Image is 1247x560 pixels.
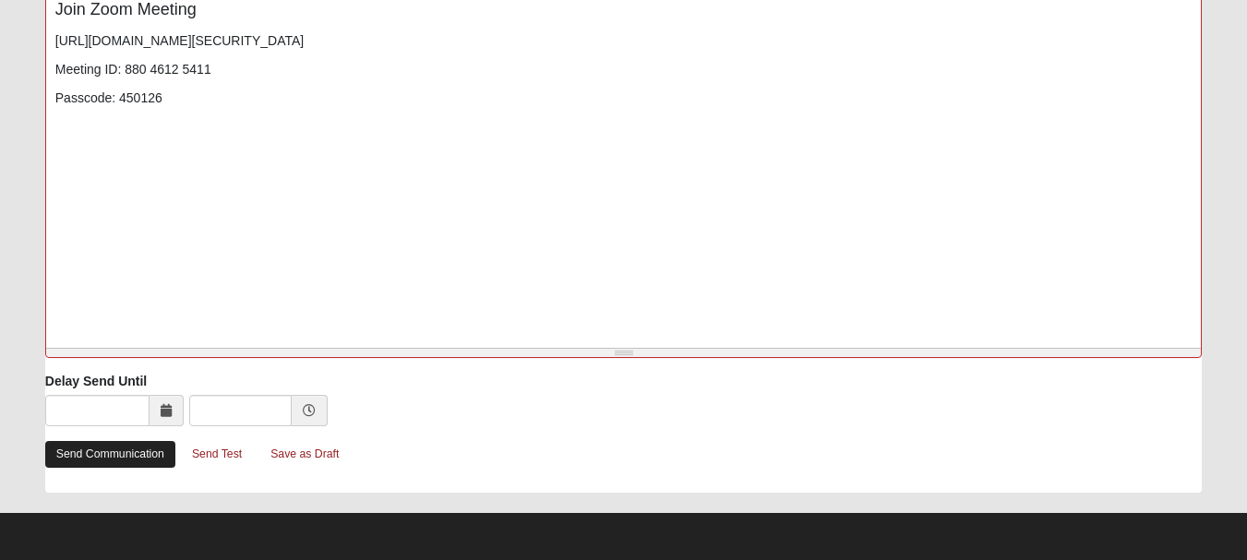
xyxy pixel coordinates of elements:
a: Save as Draft [258,440,351,469]
p: [URL][DOMAIN_NAME][SECURITY_DATA] [55,31,1192,51]
a: Send Test [180,440,254,469]
div: Resize [46,349,1201,357]
p: Meeting ID: 880 4612 5411 [55,60,1192,79]
a: Send Communication [45,441,175,468]
p: Passcode: 450126 [55,89,1192,108]
label: Delay Send Until [45,372,147,390]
